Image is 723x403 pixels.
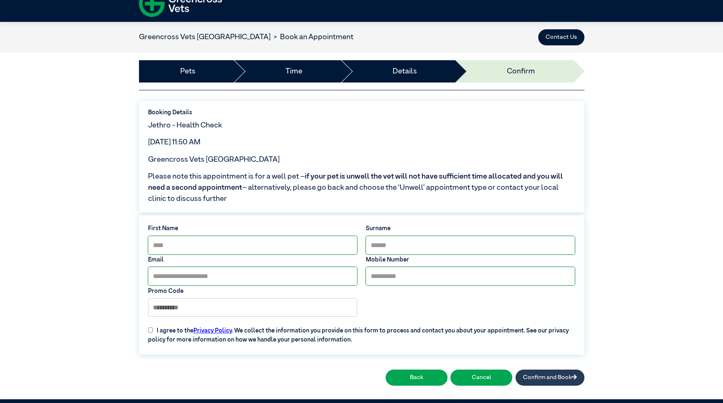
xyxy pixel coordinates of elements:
li: Book an Appointment [271,32,353,43]
span: if your pet is unwell the vet will not have sufficient time allocated and you will need a second ... [148,173,563,191]
input: I agree to thePrivacy Policy. We collect the information you provide on this form to process and ... [148,328,153,332]
label: Booking Details [148,108,575,118]
a: Time [285,66,302,77]
label: First Name [148,224,357,233]
span: [DATE] 11:50 AM [148,139,200,146]
span: Jethro - Health Check [148,122,222,129]
label: I agree to the . We collect the information you provide on this form to process and contact you a... [144,321,579,345]
button: Contact Us [538,29,584,46]
span: Please note this appointment is for a well pet – – alternatively, please go back and choose the ‘... [148,171,575,205]
button: Cancel [450,370,512,386]
button: Confirm and Book [516,370,584,386]
nav: breadcrumb [139,32,353,43]
button: Back [386,370,447,386]
label: Email [148,256,357,265]
a: Greencross Vets [GEOGRAPHIC_DATA] [139,33,271,41]
a: Privacy Policy [193,328,232,334]
a: Pets [180,66,195,77]
a: Details [393,66,417,77]
label: Mobile Number [366,256,575,265]
label: Surname [366,224,575,233]
label: Promo Code [148,287,357,296]
span: Greencross Vets [GEOGRAPHIC_DATA] [148,156,280,163]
